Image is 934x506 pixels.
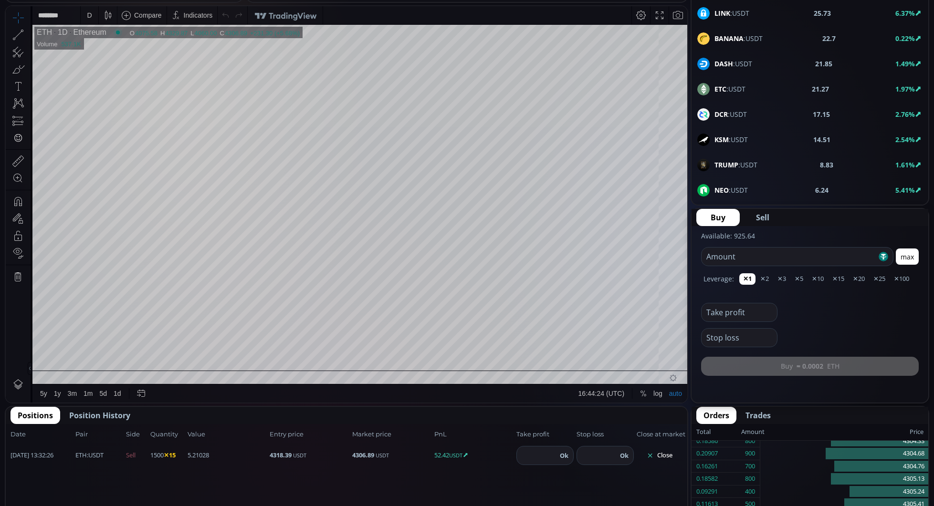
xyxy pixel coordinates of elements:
[696,435,718,447] div: 0.18586
[696,407,736,424] button: Orders
[895,160,915,169] b: 1.61%
[569,378,622,396] button: 16:44:24 (UTC)
[128,378,143,396] div: Go to
[129,23,152,31] div: 4075.58
[434,451,514,460] span: 52.42
[895,186,915,195] b: 5.41%
[31,34,52,41] div: Volume
[126,451,147,460] span: Sell
[188,430,267,439] span: Value
[637,448,682,463] button: Close
[745,447,755,460] div: 900
[244,23,294,31] div: +231.30 (+5.68%)
[815,185,829,195] b: 6.24
[765,426,924,438] div: Price
[637,430,682,439] span: Close at market
[791,273,807,285] button: ✕5
[813,109,830,119] b: 17.15
[714,34,744,43] b: BANANA
[760,447,928,460] div: 4304.68
[164,451,176,459] b: ✕15
[813,134,830,145] b: 14.51
[745,410,771,421] span: Trades
[895,110,915,119] b: 2.76%
[126,430,147,439] span: Side
[22,356,26,369] div: Hide Drawings Toolbar
[714,109,747,119] span: :USDT
[62,407,137,424] button: Position History
[820,160,833,170] b: 8.83
[812,84,829,94] b: 21.27
[760,485,928,498] div: 4305.24
[711,212,725,223] span: Buy
[293,452,306,459] small: USDT
[31,22,46,31] div: ETH
[270,430,349,439] span: Entry price
[9,127,16,136] div: 
[577,430,634,439] span: Stop loss
[352,451,374,459] b: 4306.89
[75,451,104,460] span: :USDT
[696,485,718,498] div: 0.09291
[648,383,657,391] div: log
[701,231,755,240] label: Available: 925.64
[739,273,756,285] button: ✕1
[434,430,514,439] span: PnL
[714,160,738,169] b: TRUMP
[714,33,763,43] span: :USDT
[449,452,462,459] small: USDT
[714,185,748,195] span: :USDT
[742,209,784,226] button: Sell
[714,84,745,94] span: :USDT
[46,22,62,31] div: 1D
[178,5,207,13] div: Indicators
[78,383,87,391] div: 1m
[10,430,73,439] span: Date
[745,473,755,485] div: 800
[62,383,71,391] div: 3m
[714,84,726,93] b: ETC
[760,460,928,473] div: 4304.76
[756,273,773,285] button: ✕2
[516,430,574,439] span: Take profit
[75,451,87,459] b: ETH
[696,209,740,226] button: Buy
[714,134,748,145] span: :USDT
[890,273,913,285] button: ✕100
[617,450,631,461] button: Ok
[660,378,680,396] div: Toggle Auto Scale
[696,460,718,473] div: 0.16261
[714,59,733,68] b: DASH
[696,447,718,460] div: 0.20907
[741,426,765,438] div: Amount
[822,33,836,43] b: 22.7
[756,212,769,223] span: Sell
[219,23,241,31] div: 4306.89
[69,410,130,421] span: Position History
[557,450,571,461] button: Ok
[81,5,86,13] div: D
[48,383,55,391] div: 1y
[10,451,73,460] span: [DATE] 13:32:26
[108,22,116,31] div: Market open
[128,5,156,13] div: Compare
[745,460,755,473] div: 700
[760,435,928,448] div: 4304.33
[150,451,185,460] span: 1500
[376,452,389,459] small: USDT
[644,378,660,396] div: Toggle Log Scale
[108,383,115,391] div: 1d
[714,135,729,144] b: KSM
[814,8,831,18] b: 25.73
[896,248,919,265] button: max
[352,430,431,439] span: Market price
[714,160,757,170] span: :USDT
[10,407,60,424] button: Positions
[94,383,102,391] div: 5d
[745,485,755,498] div: 400
[696,473,718,485] div: 0.18582
[155,23,159,31] div: H
[703,410,729,421] span: Orders
[189,23,211,31] div: 4060.00
[150,430,185,439] span: Quantity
